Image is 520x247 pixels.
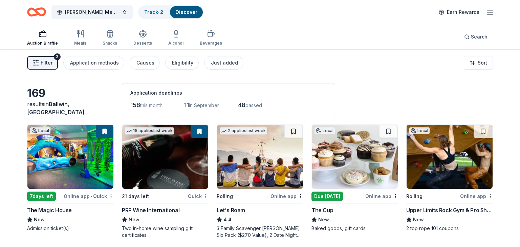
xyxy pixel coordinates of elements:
[64,192,114,200] div: Online app Quick
[27,225,114,232] div: Admission ticket(s)
[217,225,303,239] div: 3 Family Scavenger [PERSON_NAME] Six Pack ($270 Value), 2 Date Night Scavenger [PERSON_NAME] Two ...
[122,124,209,239] a: Image for PRP Wine International15 applieslast week21 days leftQuickPRP Wine InternationalNewTwo ...
[27,101,85,116] span: in
[311,192,343,201] div: Due [DATE]
[459,30,493,44] button: Search
[41,59,52,67] span: Filter
[471,33,487,41] span: Search
[27,101,85,116] span: Ballwin, [GEOGRAPHIC_DATA]
[165,56,199,70] button: Eligibility
[27,100,114,116] div: results
[217,206,245,214] div: Let's Roam
[130,101,140,108] span: 158
[311,206,333,214] div: The Cup
[74,41,86,46] div: Meals
[311,124,398,232] a: Image for The CupLocalDue [DATE]Online appThe CupNewBaked goods, gift cards
[122,125,208,189] img: Image for PRP Wine International
[238,101,245,108] span: 48
[217,124,303,239] a: Image for Let's Roam2 applieslast weekRollingOnline appLet's Roam4.43 Family Scavenger [PERSON_NA...
[311,225,398,232] div: Baked goods, gift cards
[184,101,189,108] span: 11
[122,192,149,200] div: 21 days left
[406,192,422,200] div: Rolling
[407,125,493,189] img: Image for Upper Limits Rock Gym & Pro Shop
[406,124,493,232] a: Image for Upper Limits Rock Gym & Pro ShopLocalRollingOnline appUpper Limits Rock Gym & Pro ShopN...
[189,102,219,108] span: in September
[168,41,183,46] div: Alcohol
[27,125,113,189] img: Image for The Magic House
[220,127,267,134] div: 2 applies last week
[65,8,119,16] span: [PERSON_NAME] Memorial Golf Tournament
[217,192,233,200] div: Rolling
[122,225,209,239] div: Two in-home wine sampling gift certificates
[63,56,124,70] button: Application methods
[478,59,487,67] span: Sort
[175,9,197,15] a: Discover
[245,102,262,108] span: passed
[312,125,398,189] img: Image for The Cup
[70,59,119,67] div: Application methods
[223,216,232,224] span: 4.4
[27,56,58,70] button: Filter2
[54,53,61,60] div: 2
[27,41,58,46] div: Auction & raffle
[136,59,154,67] div: Causes
[168,27,183,49] button: Alcohol
[27,87,114,100] div: 169
[130,89,327,97] div: Application deadlines
[27,27,58,49] button: Auction & raffle
[140,102,162,108] span: this month
[217,125,303,189] img: Image for Let's Roam
[315,127,335,134] div: Local
[406,225,493,232] div: 2 top rope 101 coupons
[91,194,92,199] span: •
[144,9,163,15] a: Track· 2
[103,27,117,49] button: Snacks
[200,27,222,49] button: Beverages
[200,41,222,46] div: Beverages
[122,206,179,214] div: PRP Wine International
[365,192,398,200] div: Online app
[129,216,139,224] span: New
[270,192,303,200] div: Online app
[435,6,483,18] a: Earn Rewards
[409,127,430,134] div: Local
[27,206,72,214] div: The Magic House
[130,56,160,70] button: Causes
[125,127,174,134] div: 15 applies last week
[211,59,238,67] div: Just added
[172,59,193,67] div: Eligibility
[51,5,133,19] button: [PERSON_NAME] Memorial Golf Tournament
[413,216,424,224] span: New
[318,216,329,224] span: New
[27,4,46,20] a: Home
[138,5,203,19] button: Track· 2Discover
[464,56,493,70] button: Sort
[30,127,50,134] div: Local
[74,27,86,49] button: Meals
[133,41,152,46] div: Desserts
[406,206,493,214] div: Upper Limits Rock Gym & Pro Shop
[34,216,45,224] span: New
[460,192,493,200] div: Online app
[188,192,209,200] div: Quick
[133,27,152,49] button: Desserts
[27,124,114,232] a: Image for The Magic HouseLocal7days leftOnline app•QuickThe Magic HouseNewAdmission ticket(s)
[103,41,117,46] div: Snacks
[204,56,243,70] button: Just added
[27,192,56,201] div: 7 days left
